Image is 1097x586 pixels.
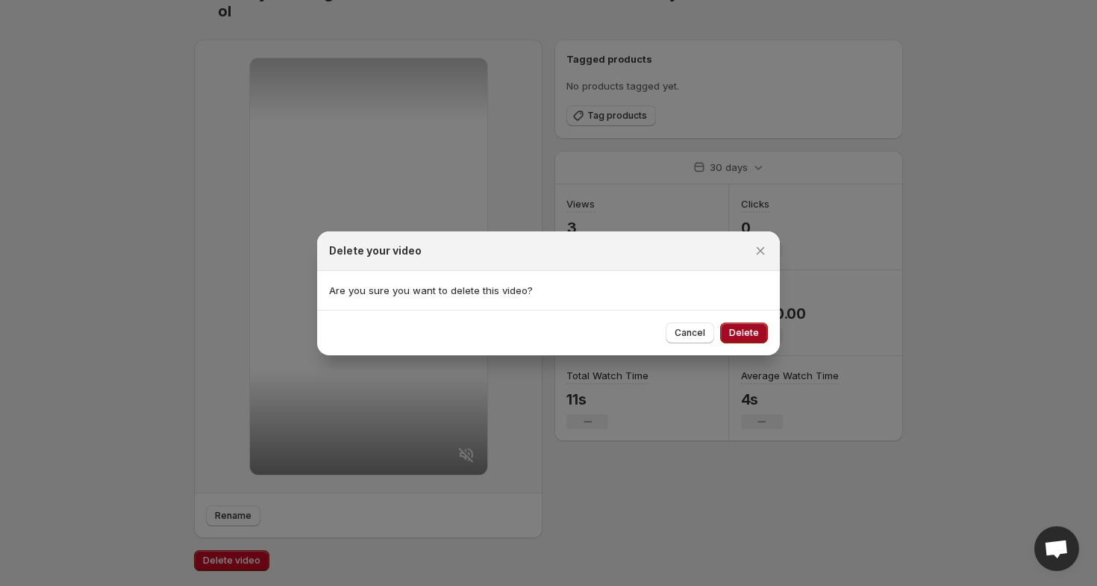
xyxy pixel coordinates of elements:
[675,327,705,339] span: Cancel
[750,240,771,261] button: Close
[317,271,780,310] section: Are you sure you want to delete this video?
[1034,526,1079,571] div: Open chat
[329,243,422,258] h2: Delete your video
[720,322,768,343] button: Delete
[729,327,759,339] span: Delete
[666,322,714,343] button: Cancel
